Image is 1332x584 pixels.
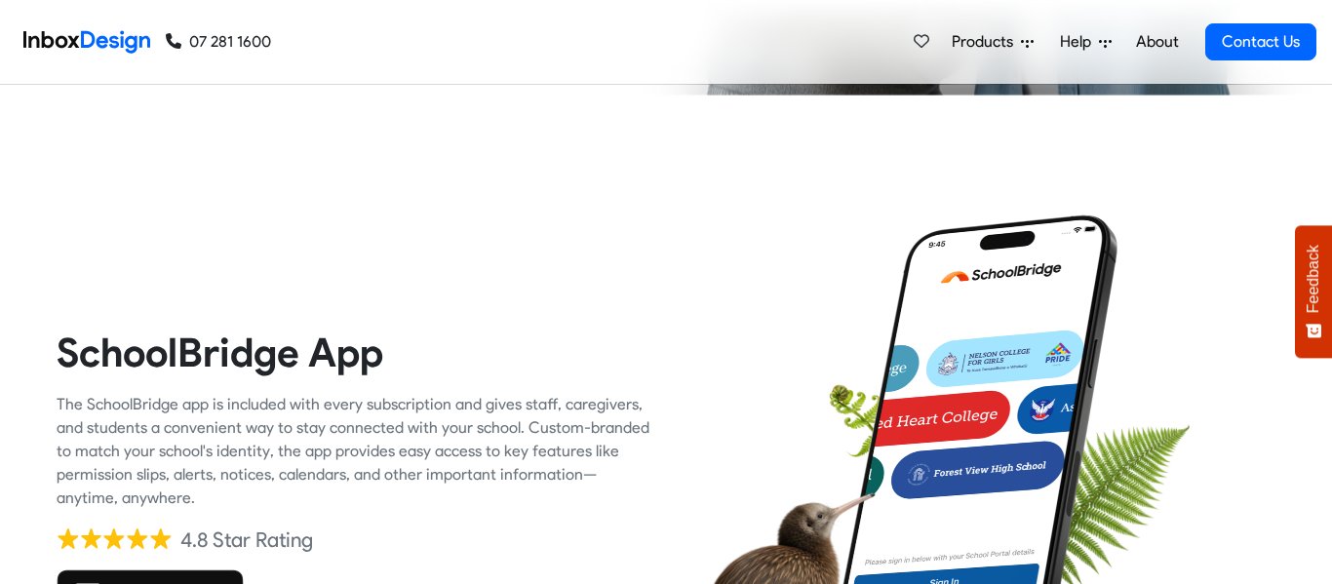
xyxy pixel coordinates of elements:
div: 4.8 Star Rating [180,526,313,555]
a: Products [944,22,1041,61]
a: 07 281 1600 [166,30,271,54]
a: Contact Us [1205,23,1316,60]
heading: SchoolBridge App [57,328,651,377]
span: Products [952,30,1021,54]
a: Help [1052,22,1119,61]
button: Feedback - Show survey [1295,225,1332,358]
span: Feedback [1305,245,1322,313]
a: About [1130,22,1184,61]
span: Help [1060,30,1099,54]
div: The SchoolBridge app is included with every subscription and gives staff, caregivers, and student... [57,393,651,510]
